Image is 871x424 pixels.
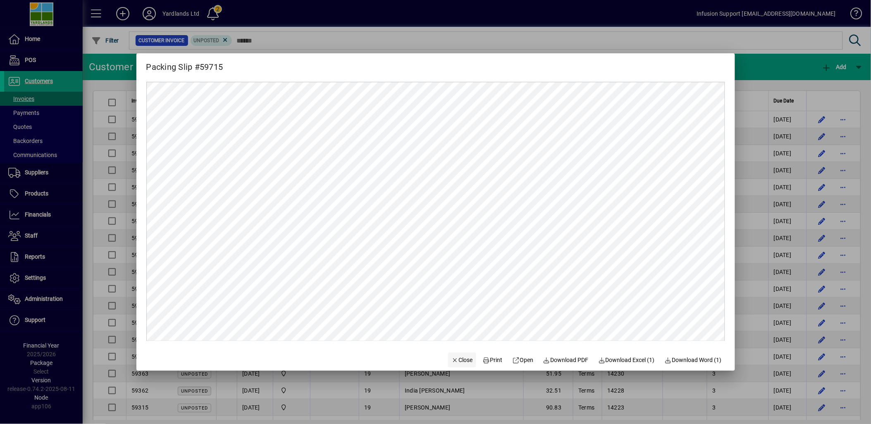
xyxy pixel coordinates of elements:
span: Open [513,356,534,364]
button: Download Excel (1) [595,353,659,367]
a: Download PDF [540,353,592,367]
button: Close [448,353,476,367]
span: Download PDF [543,356,589,364]
button: Download Word (1) [661,353,725,367]
span: Print [483,356,503,364]
h2: Packing Slip #59715 [136,53,233,74]
span: Download Excel (1) [599,356,655,364]
button: Print [480,353,506,367]
a: Open [509,353,537,367]
span: Download Word (1) [665,356,722,364]
span: Close [451,356,473,364]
